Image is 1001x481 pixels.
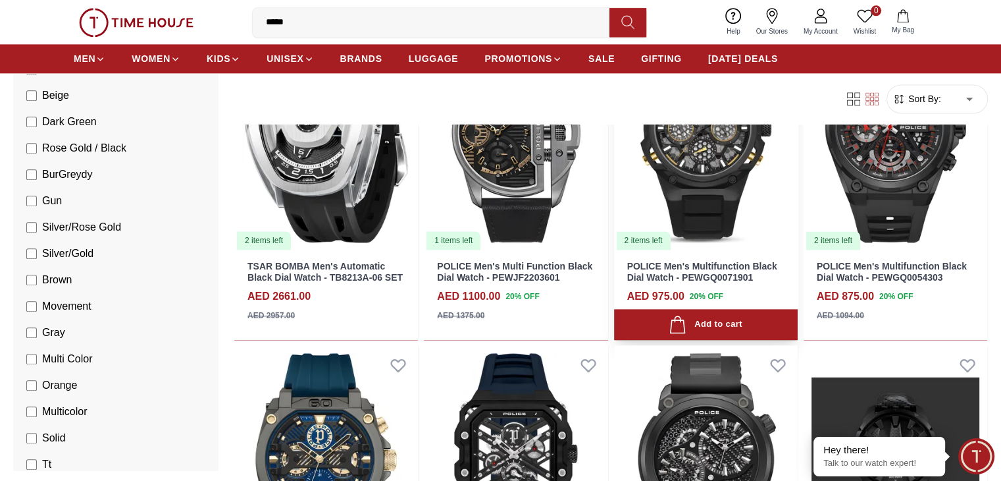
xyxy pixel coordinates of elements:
[42,114,97,130] span: Dark Green
[426,231,480,250] div: 1 items left
[132,52,170,65] span: WOMEN
[26,143,37,154] input: Rose Gold / Black
[879,291,913,302] span: 20 % OFF
[26,380,37,391] input: Orange
[42,325,65,341] span: Gray
[26,90,37,101] input: Beige
[958,438,994,474] div: Chat Widget
[234,18,418,250] a: TSAR BOMBA Men's Automatic Black Dial Watch - TB8213A-06 SET2 items left
[719,5,748,39] a: Help
[237,231,291,250] div: 2 items left
[437,310,484,322] div: AED 1375.00
[26,222,37,233] input: Silver/Rose Gold
[340,47,382,71] a: BRANDS
[804,18,987,250] img: POLICE Men's Multifunction Black Dial Watch - PEWGQ0054303
[848,26,881,36] span: Wishlist
[42,140,126,156] span: Rose Gold / Black
[798,26,843,36] span: My Account
[817,310,864,322] div: AED 1094.00
[207,52,230,65] span: KIDS
[26,327,37,338] input: Gray
[26,248,37,259] input: Silver/Gold
[614,18,798,250] img: POLICE Men's Multifunction Black Dial Watch - PEWGQ0071901
[26,354,37,364] input: Multi Color
[132,47,180,71] a: WOMEN
[26,459,37,470] input: Tt
[906,92,941,105] span: Sort By:
[267,47,313,71] a: UNISEX
[617,231,671,250] div: 2 items left
[690,291,723,302] span: 20 % OFF
[817,261,967,283] a: POLICE Men's Multifunction Black Dial Watch - PEWGQ0054303
[641,47,682,71] a: GIFTING
[884,7,922,38] button: My Bag
[42,219,121,235] span: Silver/Rose Gold
[42,378,77,393] span: Orange
[588,52,615,65] span: SALE
[42,246,93,262] span: Silver/Gold
[42,351,92,367] span: Multi Color
[26,117,37,127] input: Dark Green
[26,169,37,180] input: BurGreydy
[26,433,37,443] input: Solid
[804,18,987,250] a: POLICE Men's Multifunction Black Dial Watch - PEWGQ00543032 items left
[42,167,92,183] span: BurGreydy
[42,457,51,472] span: Tt
[437,261,592,283] a: POLICE Men's Multi Function Black Dial Watch - PEWJF2203601
[42,298,91,314] span: Movement
[267,52,303,65] span: UNISEX
[247,289,311,304] h4: AED 2661.00
[846,5,884,39] a: 0Wishlist
[409,47,459,71] a: LUGGAGE
[26,407,37,417] input: Multicolor
[484,47,562,71] a: PROMOTIONS
[409,52,459,65] span: LUGGAGE
[669,316,742,333] div: Add to cart
[42,430,66,446] span: Solid
[26,196,37,206] input: Gun
[247,261,403,283] a: TSAR BOMBA Men's Automatic Black Dial Watch - TB8213A-06 SET
[751,26,793,36] span: Our Stores
[871,5,881,16] span: 0
[614,309,798,340] button: Add to cart
[424,18,607,250] img: POLICE Men's Multi Function Black Dial Watch - PEWJF2203601
[79,8,193,37] img: ...
[823,443,935,457] div: Hey there!
[484,52,552,65] span: PROMOTIONS
[892,92,941,105] button: Sort By:
[74,52,95,65] span: MEN
[247,310,295,322] div: AED 2957.00
[42,404,87,420] span: Multicolor
[340,52,382,65] span: BRANDS
[721,26,746,36] span: Help
[708,52,778,65] span: [DATE] DEALS
[42,88,69,103] span: Beige
[708,47,778,71] a: [DATE] DEALS
[627,289,684,304] h4: AED 975.00
[74,47,105,71] a: MEN
[505,291,539,302] span: 20 % OFF
[806,231,860,250] div: 2 items left
[748,5,796,39] a: Our Stores
[886,25,919,35] span: My Bag
[424,18,607,250] a: POLICE Men's Multi Function Black Dial Watch - PEWJF22036011 items left
[437,289,500,304] h4: AED 1100.00
[207,47,240,71] a: KIDS
[823,458,935,469] p: Talk to our watch expert!
[627,261,777,283] a: POLICE Men's Multifunction Black Dial Watch - PEWGQ0071901
[817,289,874,304] h4: AED 875.00
[614,18,798,250] a: POLICE Men's Multifunction Black Dial Watch - PEWGQ00719012 items left
[42,193,62,209] span: Gun
[641,52,682,65] span: GIFTING
[26,301,37,312] input: Movement
[588,47,615,71] a: SALE
[26,275,37,285] input: Brown
[234,18,418,250] img: TSAR BOMBA Men's Automatic Black Dial Watch - TB8213A-06 SET
[42,272,72,288] span: Brown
